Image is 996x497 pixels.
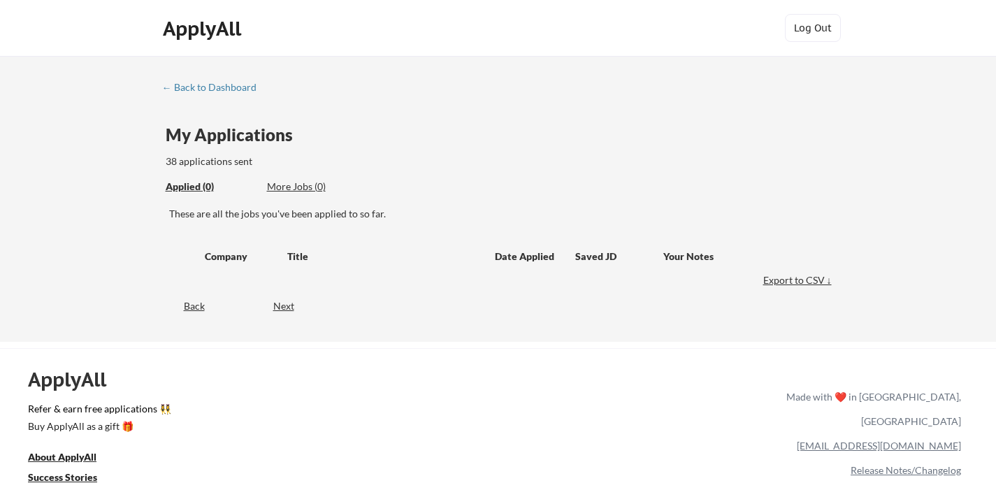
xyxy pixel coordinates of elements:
[781,384,961,433] div: Made with ❤️ in [GEOGRAPHIC_DATA], [GEOGRAPHIC_DATA]
[287,250,482,264] div: Title
[162,82,267,92] div: ← Back to Dashboard
[575,243,663,268] div: Saved JD
[763,273,835,287] div: Export to CSV ↓
[267,180,370,194] div: More Jobs (0)
[28,470,116,487] a: Success Stories
[28,451,96,463] u: About ApplyAll
[166,127,304,143] div: My Applications
[162,82,267,96] a: ← Back to Dashboard
[851,464,961,476] a: Release Notes/Changelog
[797,440,961,452] a: [EMAIL_ADDRESS][DOMAIN_NAME]
[28,368,122,391] div: ApplyAll
[495,250,556,264] div: Date Applied
[28,419,168,436] a: Buy ApplyAll as a gift 🎁
[166,180,257,194] div: Applied (0)
[267,180,370,194] div: These are job applications we think you'd be a good fit for, but couldn't apply you to automatica...
[162,299,205,313] div: Back
[166,180,257,194] div: These are all the jobs you've been applied to so far.
[163,17,245,41] div: ApplyAll
[785,14,841,42] button: Log Out
[28,404,494,419] a: Refer & earn free applications 👯‍♀️
[273,299,310,313] div: Next
[28,471,97,483] u: Success Stories
[166,154,436,168] div: 38 applications sent
[205,250,275,264] div: Company
[28,449,116,467] a: About ApplyAll
[169,207,835,221] div: These are all the jobs you've been applied to so far.
[663,250,823,264] div: Your Notes
[28,422,168,431] div: Buy ApplyAll as a gift 🎁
